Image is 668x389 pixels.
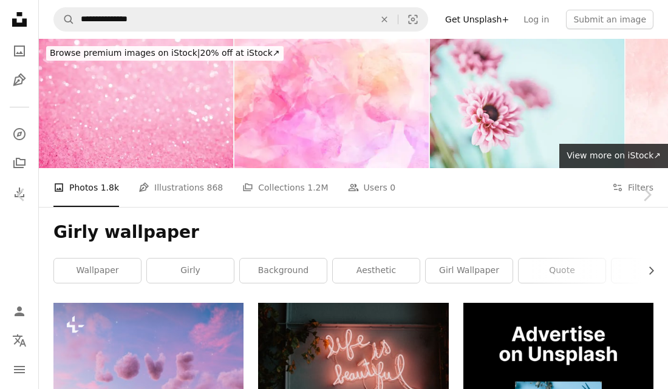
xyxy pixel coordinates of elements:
[7,39,32,63] a: Photos
[207,181,223,194] span: 868
[516,10,556,29] a: Log in
[307,181,328,194] span: 1.2M
[566,10,653,29] button: Submit an image
[240,259,327,283] a: background
[7,299,32,323] a: Log in / Sign up
[7,122,32,146] a: Explore
[625,137,668,253] a: Next
[390,181,395,194] span: 0
[371,8,398,31] button: Clear
[54,8,75,31] button: Search Unsplash
[54,259,141,283] a: wallpaper
[53,360,244,371] a: a group of clouds shaped like the word love
[242,168,328,207] a: Collections 1.2M
[234,39,429,168] img: Dreamy blurred pink purple gradient background with merging in a pale colored peony flowers compo...
[398,8,428,31] button: Visual search
[50,48,200,58] span: Browse premium images on iStock |
[39,39,291,68] a: Browse premium images on iStock|20% off at iStock↗
[426,259,513,283] a: girl wallpaper
[7,328,32,353] button: Language
[640,259,653,283] button: scroll list to the right
[559,144,668,168] a: View more on iStock↗
[333,259,420,283] a: aesthetic
[147,259,234,283] a: girly
[430,39,624,168] img: Tiny pink chrysanthemums against blue background
[7,357,32,382] button: Menu
[519,259,605,283] a: quote
[612,168,653,207] button: Filters
[39,39,233,168] img: Pink Sugar Sparkle Background
[138,168,223,207] a: Illustrations 868
[567,151,661,160] span: View more on iStock ↗
[438,10,516,29] a: Get Unsplash+
[53,222,653,243] h1: Girly wallpaper
[53,7,428,32] form: Find visuals sitewide
[348,168,396,207] a: Users 0
[50,48,280,58] span: 20% off at iStock ↗
[258,360,448,371] a: life is beautiful LED signage
[7,68,32,92] a: Illustrations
